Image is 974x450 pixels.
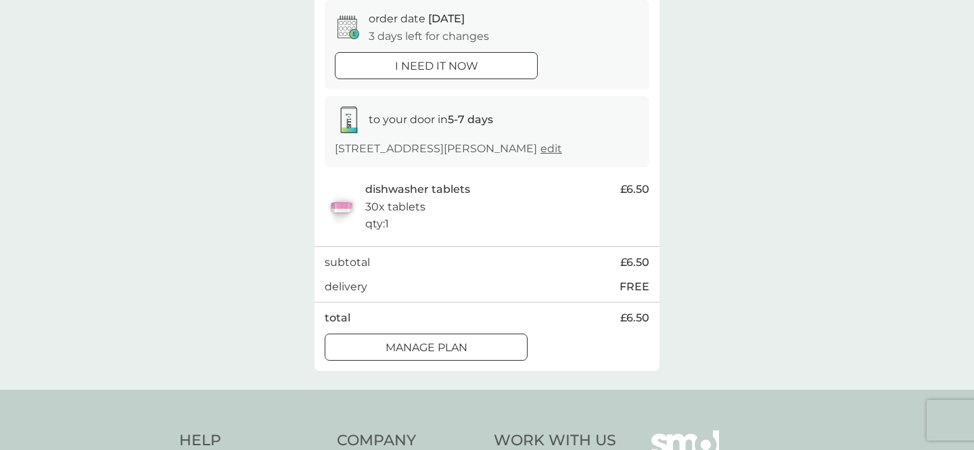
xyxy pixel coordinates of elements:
[448,113,493,126] strong: 5-7 days
[369,10,465,28] p: order date
[369,113,493,126] span: to your door in
[365,215,389,233] p: qty : 1
[335,52,538,79] button: i need it now
[325,334,528,361] button: Manage plan
[365,198,425,216] p: 30x tablets
[325,254,370,271] p: subtotal
[395,58,478,75] p: i need it now
[620,254,649,271] span: £6.50
[428,12,465,25] span: [DATE]
[365,181,470,198] p: dishwasher tablets
[620,181,649,198] span: £6.50
[620,278,649,296] p: FREE
[369,28,489,45] p: 3 days left for changes
[335,140,562,158] p: [STREET_ADDRESS][PERSON_NAME]
[620,309,649,327] span: £6.50
[325,309,350,327] p: total
[540,142,562,155] a: edit
[386,339,467,357] p: Manage plan
[325,278,367,296] p: delivery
